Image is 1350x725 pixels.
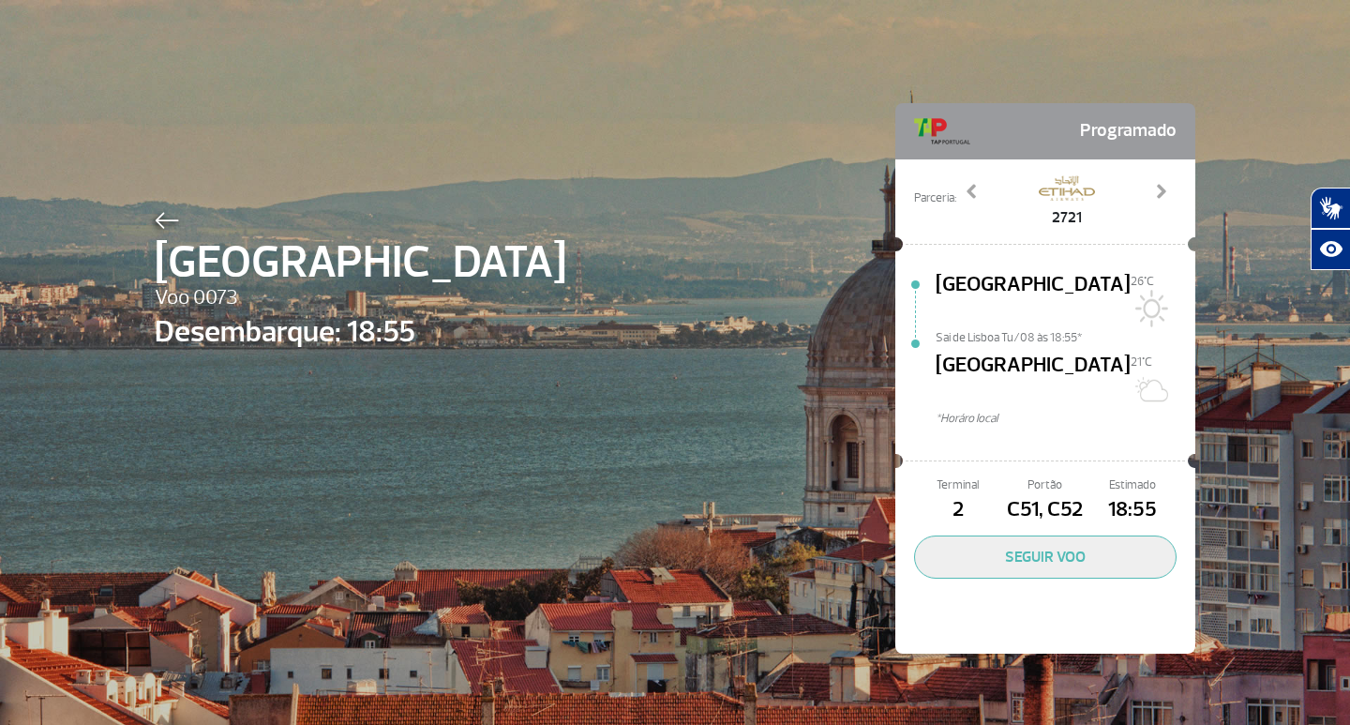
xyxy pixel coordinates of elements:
[1311,188,1350,229] button: Abrir tradutor de língua de sinais.
[1131,370,1168,408] img: Sol com muitas nuvens
[914,476,1001,494] span: Terminal
[936,329,1195,342] span: Sai de Lisboa Tu/08 às 18:55*
[1089,476,1177,494] span: Estimado
[936,410,1195,428] span: *Horáro local
[1131,355,1152,370] span: 21°C
[155,282,566,314] span: Voo 0073
[1311,188,1350,270] div: Plugin de acessibilidade da Hand Talk.
[936,350,1131,410] span: [GEOGRAPHIC_DATA]
[155,310,566,355] span: Desembarque: 18:55
[1089,494,1177,526] span: 18:55
[1131,290,1168,327] img: Sol
[1001,476,1088,494] span: Portão
[1131,274,1154,289] span: 26°C
[914,494,1001,526] span: 2
[914,189,956,207] span: Parceria:
[1001,494,1088,526] span: C51, C52
[914,536,1177,579] button: SEGUIR VOO
[1311,229,1350,270] button: Abrir recursos assistivos.
[1080,113,1177,150] span: Programado
[155,229,566,296] span: [GEOGRAPHIC_DATA]
[1039,206,1095,229] span: 2721
[936,269,1131,329] span: [GEOGRAPHIC_DATA]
